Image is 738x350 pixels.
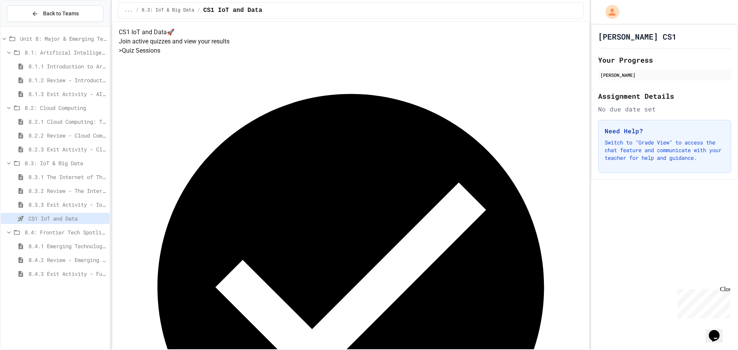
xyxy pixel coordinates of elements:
span: 8.3: IoT & Big Data [142,7,194,13]
span: 8.4.3 Exit Activity - Future Tech Challenge [28,270,106,278]
h4: CS1 IoT and Data 🚀 [119,28,583,37]
span: Unit 8: Major & Emerging Technologies [20,35,106,43]
div: No due date set [598,105,731,114]
span: 8.2.1 Cloud Computing: Transforming the Digital World [28,118,106,126]
span: 8.3: IoT & Big Data [25,159,106,167]
span: / [197,7,200,13]
span: 8.1.3 Exit Activity - AI Detective [28,90,106,98]
span: 8.2.2 Review - Cloud Computing [28,131,106,139]
span: 8.3.2 Review - The Internet of Things and Big Data [28,187,106,195]
h2: Assignment Details [598,91,731,101]
h5: > Quiz Sessions [119,46,583,55]
span: 8.1.2 Review - Introduction to Artificial Intelligence [28,76,106,84]
span: 8.3.1 The Internet of Things and Big Data: Our Connected Digital World [28,173,106,181]
iframe: chat widget [674,286,730,318]
span: ... [125,7,133,13]
span: CS1 IoT and Data [28,214,106,222]
span: 8.4: Frontier Tech Spotlight [25,228,106,236]
span: CS1 IoT and Data [203,6,263,15]
iframe: chat widget [706,319,730,342]
button: Back to Teams [7,5,103,22]
span: / [136,7,138,13]
span: 8.2: Cloud Computing [25,104,106,112]
span: 8.3.3 Exit Activity - IoT Data Detective Challenge [28,201,106,209]
span: 8.2.3 Exit Activity - Cloud Service Detective [28,145,106,153]
div: My Account [597,3,621,21]
span: 8.4.2 Review - Emerging Technologies: Shaping Our Digital Future [28,256,106,264]
span: 8.4.1 Emerging Technologies: Shaping Our Digital Future [28,242,106,250]
p: Switch to "Grade View" to access the chat feature and communicate with your teacher for help and ... [605,139,725,162]
div: [PERSON_NAME] [600,71,729,78]
h2: Your Progress [598,55,731,65]
div: Chat with us now!Close [3,3,53,49]
h3: Need Help? [605,126,725,136]
span: 8.1: Artificial Intelligence Basics [25,48,106,56]
p: Join active quizzes and view your results [119,37,583,46]
h1: [PERSON_NAME] CS1 [598,31,676,42]
span: Back to Teams [43,10,79,18]
span: 8.1.1 Introduction to Artificial Intelligence [28,62,106,70]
